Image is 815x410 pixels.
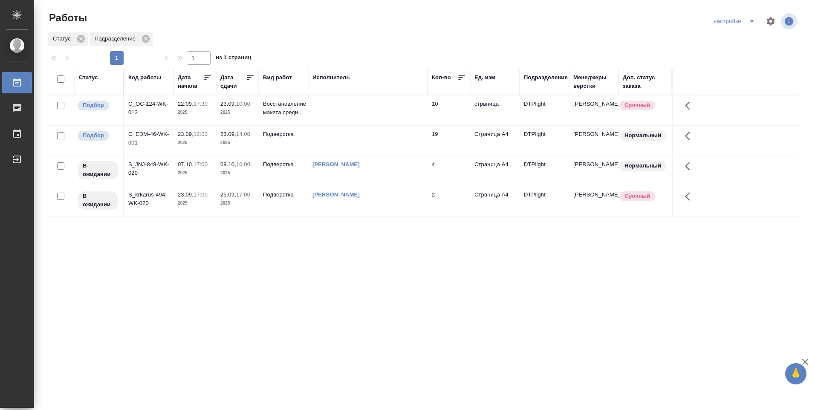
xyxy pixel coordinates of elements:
[178,191,194,198] p: 23.09,
[79,73,98,82] div: Статус
[312,73,350,82] div: Исполнитель
[53,35,74,43] p: Статус
[48,32,88,46] div: Статус
[520,186,569,216] td: DTPlight
[220,169,254,177] p: 2025
[220,161,236,167] p: 09.10,
[236,101,250,107] p: 10:00
[194,131,208,137] p: 12:00
[781,13,799,29] span: Посмотреть информацию
[194,191,208,198] p: 17:00
[77,130,119,141] div: Можно подбирать исполнителей
[90,32,153,46] div: Подразделение
[263,130,304,139] p: Подверстка
[216,52,251,65] span: из 1 страниц
[312,161,360,167] a: [PERSON_NAME]
[680,156,700,176] button: Здесь прячутся важные кнопки
[77,100,119,111] div: Можно подбирать исполнителей
[624,192,650,200] p: Срочный
[428,156,470,186] td: 4
[474,73,495,82] div: Ед. изм
[470,156,520,186] td: Страница А4
[220,101,236,107] p: 23.09,
[178,169,212,177] p: 2025
[428,186,470,216] td: 2
[194,101,208,107] p: 17:30
[194,161,208,167] p: 17:00
[236,161,250,167] p: 16:00
[624,131,661,140] p: Нормальный
[624,101,650,110] p: Срочный
[428,95,470,125] td: 10
[220,108,254,117] p: 2025
[789,365,803,383] span: 🙏
[573,100,614,108] p: [PERSON_NAME]
[760,11,781,32] span: Настроить таблицу
[220,131,236,137] p: 23.09,
[680,186,700,207] button: Здесь прячутся важные кнопки
[83,192,113,209] p: В ожидании
[128,73,161,82] div: Код работы
[428,126,470,156] td: 19
[573,160,614,169] p: [PERSON_NAME]
[220,199,254,208] p: 2025
[680,95,700,116] button: Здесь прячутся важные кнопки
[470,95,520,125] td: страница
[312,191,360,198] a: [PERSON_NAME]
[77,160,119,180] div: Исполнитель назначен, приступать к работе пока рано
[83,131,104,140] p: Подбор
[178,139,212,147] p: 2025
[124,156,173,186] td: S_JNJ-849-WK-020
[95,35,139,43] p: Подразделение
[220,191,236,198] p: 25.09,
[711,14,760,28] div: split button
[470,186,520,216] td: Страница А4
[83,162,113,179] p: В ожидании
[178,131,194,137] p: 23.09,
[573,130,614,139] p: [PERSON_NAME]
[623,73,668,90] div: Доп. статус заказа
[573,191,614,199] p: [PERSON_NAME]
[624,162,661,170] p: Нормальный
[263,160,304,169] p: Подверстка
[178,73,203,90] div: Дата начала
[220,73,246,90] div: Дата сдачи
[124,186,173,216] td: S_krkarus-494-WK-020
[263,191,304,199] p: Подверстка
[573,73,614,90] div: Менеджеры верстки
[524,73,568,82] div: Подразделение
[263,100,304,117] p: Восстановление макета средн...
[178,199,212,208] p: 2025
[520,95,569,125] td: DTPlight
[680,126,700,146] button: Здесь прячутся важные кнопки
[263,73,292,82] div: Вид работ
[178,101,194,107] p: 22.09,
[785,363,806,384] button: 🙏
[520,126,569,156] td: DTPlight
[47,11,87,25] span: Работы
[236,191,250,198] p: 17:00
[178,108,212,117] p: 2025
[470,126,520,156] td: Страница А4
[124,126,173,156] td: C_EDM-46-WK-001
[236,131,250,137] p: 14:00
[220,139,254,147] p: 2025
[77,191,119,211] div: Исполнитель назначен, приступать к работе пока рано
[124,95,173,125] td: C_OC-124-WK-013
[178,161,194,167] p: 07.10,
[432,73,451,82] div: Кол-во
[83,101,104,110] p: Подбор
[520,156,569,186] td: DTPlight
